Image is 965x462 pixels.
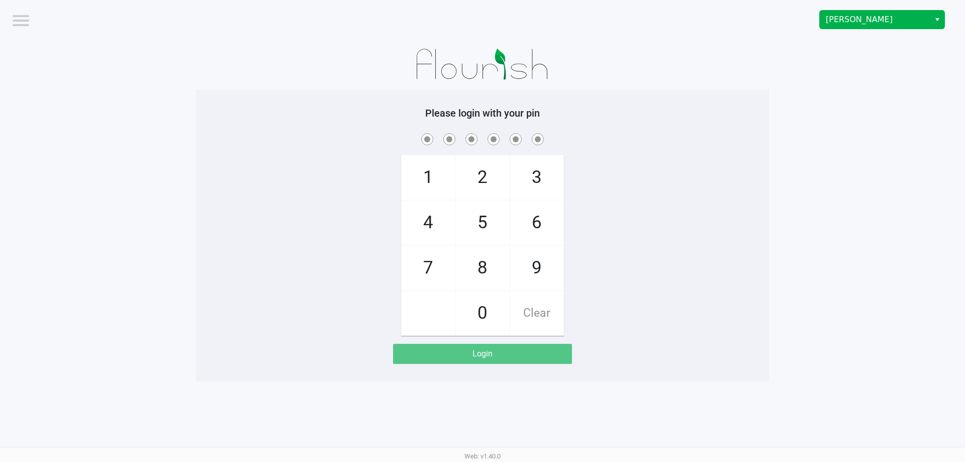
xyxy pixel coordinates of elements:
[826,14,924,26] span: [PERSON_NAME]
[510,201,563,245] span: 6
[456,155,509,200] span: 2
[510,246,563,290] span: 9
[464,452,501,460] span: Web: v1.40.0
[510,291,563,335] span: Clear
[402,246,455,290] span: 7
[204,107,761,119] h5: Please login with your pin
[402,201,455,245] span: 4
[456,246,509,290] span: 8
[456,291,509,335] span: 0
[402,155,455,200] span: 1
[510,155,563,200] span: 3
[456,201,509,245] span: 5
[930,11,944,29] button: Select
